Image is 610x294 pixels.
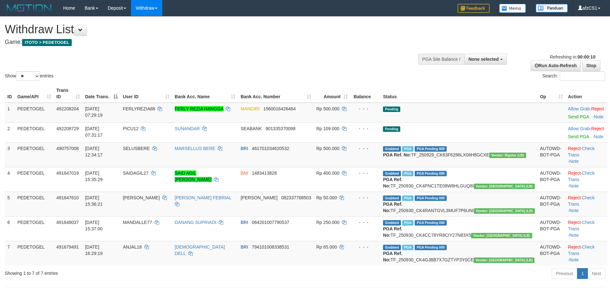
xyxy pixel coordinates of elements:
a: Check Trans [568,146,595,157]
td: PEDETOGEL [15,241,54,266]
a: Reject [568,220,581,225]
a: Reject [591,126,604,131]
td: · · [565,216,607,241]
span: Refreshing in: [550,54,595,60]
img: panduan.png [536,4,568,12]
span: Pending [383,126,400,132]
a: Reject [568,146,581,151]
span: [DATE] 16:29:19 [85,244,103,256]
a: Reject [568,171,581,176]
td: · · [565,241,607,266]
span: Copy 1560016426464 to clipboard [263,106,296,111]
span: Rp 50.000 [316,195,337,200]
td: · · [565,192,607,216]
th: ID [5,84,15,103]
span: [PERSON_NAME] [240,195,277,200]
div: - - - [353,170,378,176]
span: PGA Pending [415,171,447,176]
span: Marked by afzCS1 [402,146,413,152]
div: - - - [353,125,378,132]
span: Rp 500.000 [316,146,339,151]
a: Check Trans [568,171,595,182]
span: [DATE] 07:31:17 [85,126,103,138]
span: Copy 064201007790537 to clipboard [252,220,289,225]
span: BRI [240,146,248,151]
span: PGA Pending [415,220,447,226]
th: Bank Acc. Name: activate to sort column ascending [172,84,238,103]
img: Feedback.jpg [458,4,490,13]
div: PGA Site Balance / [418,54,464,65]
span: PGA Pending [415,146,447,152]
div: - - - [353,219,378,226]
span: [DATE] 07:29:19 [85,106,103,118]
span: 491648037 [56,220,79,225]
span: PICU12 [123,126,139,131]
input: Search: [560,71,605,81]
span: Marked by afzCS1 [402,171,413,176]
td: PEDETOGEL [15,216,54,241]
span: [DATE] 15:35:29 [85,171,103,182]
td: 3 [5,142,15,167]
a: SAID AGIL [PERSON_NAME] [175,171,212,182]
td: AUTOWD-BOT-PGA [537,167,565,192]
span: Copy 082337768503 to clipboard [281,195,311,200]
a: Check Trans [568,195,595,207]
a: Note [569,183,579,188]
span: None selected [468,57,499,62]
span: MANDIRI [240,106,259,111]
span: ANJAL18 [123,244,142,250]
b: PGA Ref. No: [383,202,402,213]
span: Vendor URL: https://dashboard.q2checkout.com/secure [474,208,535,214]
span: Grabbed [383,146,401,152]
a: [DEMOGRAPHIC_DATA] DELL [175,244,225,256]
a: Send PGA [568,134,589,139]
td: AUTOWD-BOT-PGA [537,142,565,167]
th: Amount: activate to sort column ascending [314,84,350,103]
span: Grabbed [383,220,401,226]
span: 491679491 [56,244,79,250]
th: Balance [350,84,381,103]
th: Status [380,84,537,103]
strong: 00:00:10 [577,54,595,60]
span: [DATE] 12:34:17 [85,146,103,157]
td: AUTOWD-BOT-PGA [537,216,565,241]
span: [PERSON_NAME] [123,195,160,200]
span: Rp 400.000 [316,171,339,176]
span: Grabbed [383,245,401,250]
a: Stop [582,60,600,71]
a: Reject [568,195,581,200]
th: Bank Acc. Number: activate to sort column ascending [238,84,313,103]
span: 492208204 [56,106,79,111]
span: SELUSBERE [123,146,150,151]
span: BNI [240,171,248,176]
a: MARSELLUS BERE [175,146,216,151]
td: 4 [5,167,15,192]
td: 5 [5,192,15,216]
td: TF_250930_CK4PNC1TE08W8HLGUQ8I [380,167,537,192]
td: PEDETOGEL [15,123,54,142]
span: Rp 109.000 [316,126,339,131]
th: Action [565,84,607,103]
a: Reject [591,106,604,111]
span: Rp 65.000 [316,244,337,250]
span: 491647610 [56,195,79,200]
span: Grabbed [383,171,401,176]
span: [DATE] 15:36:21 [85,195,103,207]
h4: Game: [5,39,400,45]
td: TF_250930_CK4GJBB7X7GZTYP3Y0CE [380,241,537,266]
td: AUTOWD-BOT-PGA [537,241,565,266]
td: AUTOWD-BOT-PGA [537,192,565,216]
a: Send PGA [568,114,589,119]
td: TF_250930_CK4RANTGVL3MUF7P6UNI [380,192,537,216]
span: Vendor URL: https://dashboard.q2checkout.com/secure [489,153,526,158]
span: Vendor URL: https://dashboard.q2checkout.com/secure [474,258,535,263]
div: - - - [353,195,378,201]
th: Game/API: activate to sort column ascending [15,84,54,103]
td: TF_250930_CK4CC78YR8CIY27N83X5 [380,216,537,241]
a: Allow Grab [568,126,590,131]
span: MANDALLE77 [123,220,152,225]
span: Copy 901335370098 to clipboard [265,126,295,131]
span: Copy 1483413828 to clipboard [252,171,277,176]
span: SEABANK [240,126,262,131]
span: · [568,126,591,131]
